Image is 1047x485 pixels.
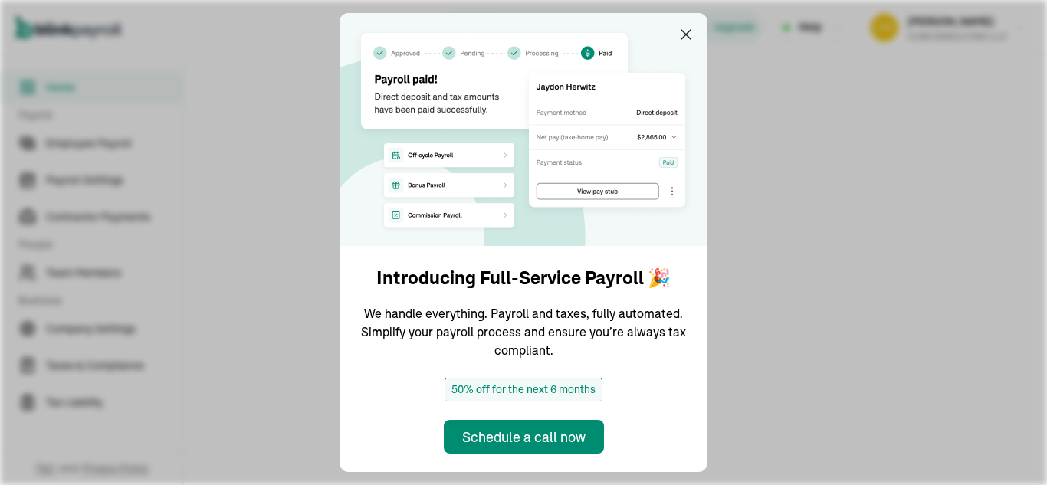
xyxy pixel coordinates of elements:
[445,378,602,401] span: 50% off for the next 6 months
[444,420,604,454] button: Schedule a call now
[376,264,671,292] h1: Introducing Full-Service Payroll 🎉
[462,427,586,447] div: Schedule a call now
[358,304,689,359] p: We handle everything. Payroll and taxes, fully automated. Simplify your payroll process and ensur...
[340,13,707,246] img: announcement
